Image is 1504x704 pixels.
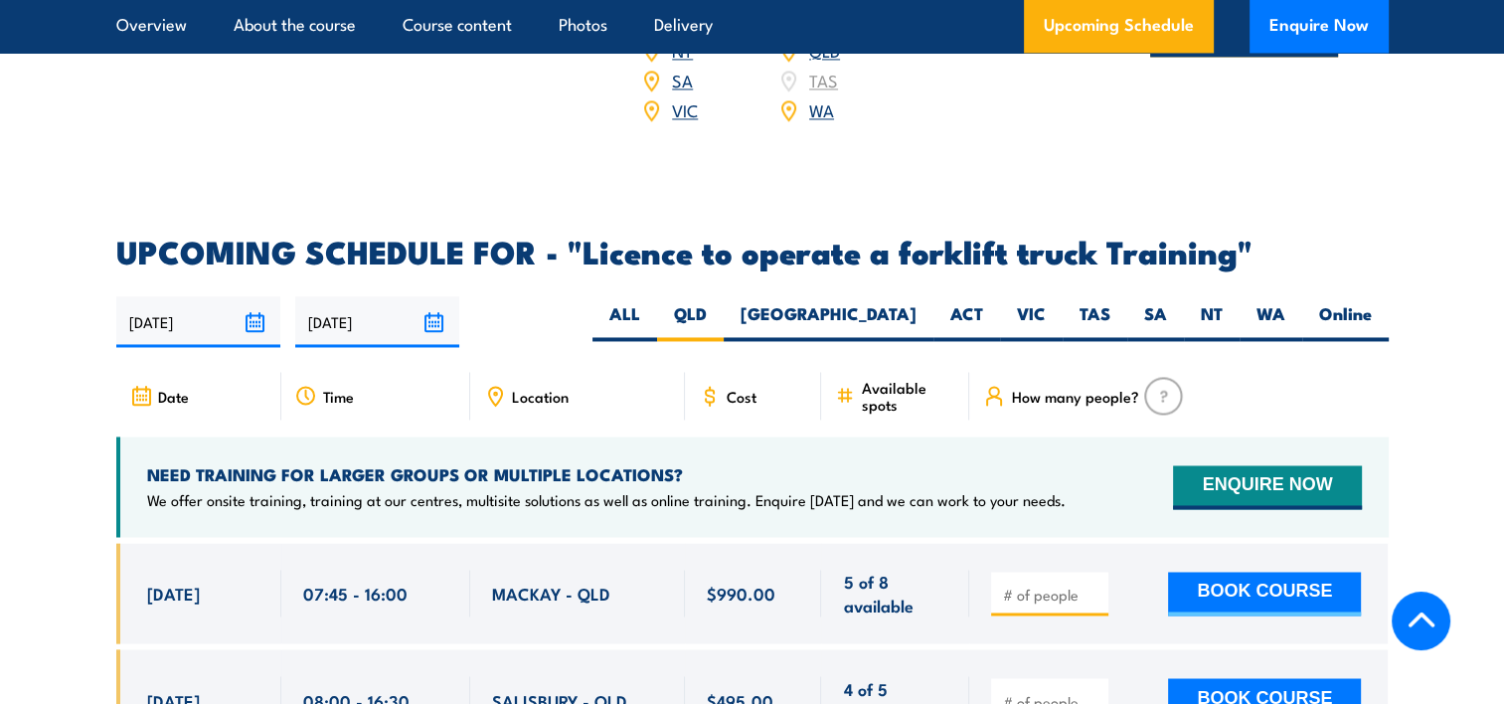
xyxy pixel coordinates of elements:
span: 07:45 - 16:00 [303,582,408,605]
label: QLD [657,302,724,341]
span: [DATE] [147,582,200,605]
input: # of people [1002,585,1101,605]
span: Available spots [861,379,955,413]
span: Cost [727,388,756,405]
h2: UPCOMING SCHEDULE FOR - "Licence to operate a forklift truck Training" [116,237,1389,264]
label: TAS [1063,302,1127,341]
a: WA [809,97,834,121]
span: Time [323,388,354,405]
input: To date [295,296,459,347]
label: WA [1240,302,1302,341]
label: NT [1184,302,1240,341]
a: SA [672,68,693,91]
span: MACKAY - QLD [492,582,610,605]
span: $990.00 [707,582,775,605]
label: ACT [933,302,1000,341]
label: VIC [1000,302,1063,341]
a: VIC [672,97,698,121]
p: We offer onsite training, training at our centres, multisite solutions as well as online training... [147,490,1066,510]
span: Location [512,388,569,405]
label: ALL [592,302,657,341]
label: SA [1127,302,1184,341]
span: Date [158,388,189,405]
span: How many people? [1011,388,1138,405]
input: From date [116,296,280,347]
h4: NEED TRAINING FOR LARGER GROUPS OR MULTIPLE LOCATIONS? [147,463,1066,485]
button: BOOK COURSE [1168,572,1361,616]
label: [GEOGRAPHIC_DATA] [724,302,933,341]
span: 5 of 8 available [843,570,947,616]
button: ENQUIRE NOW [1173,465,1361,509]
label: Online [1302,302,1389,341]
